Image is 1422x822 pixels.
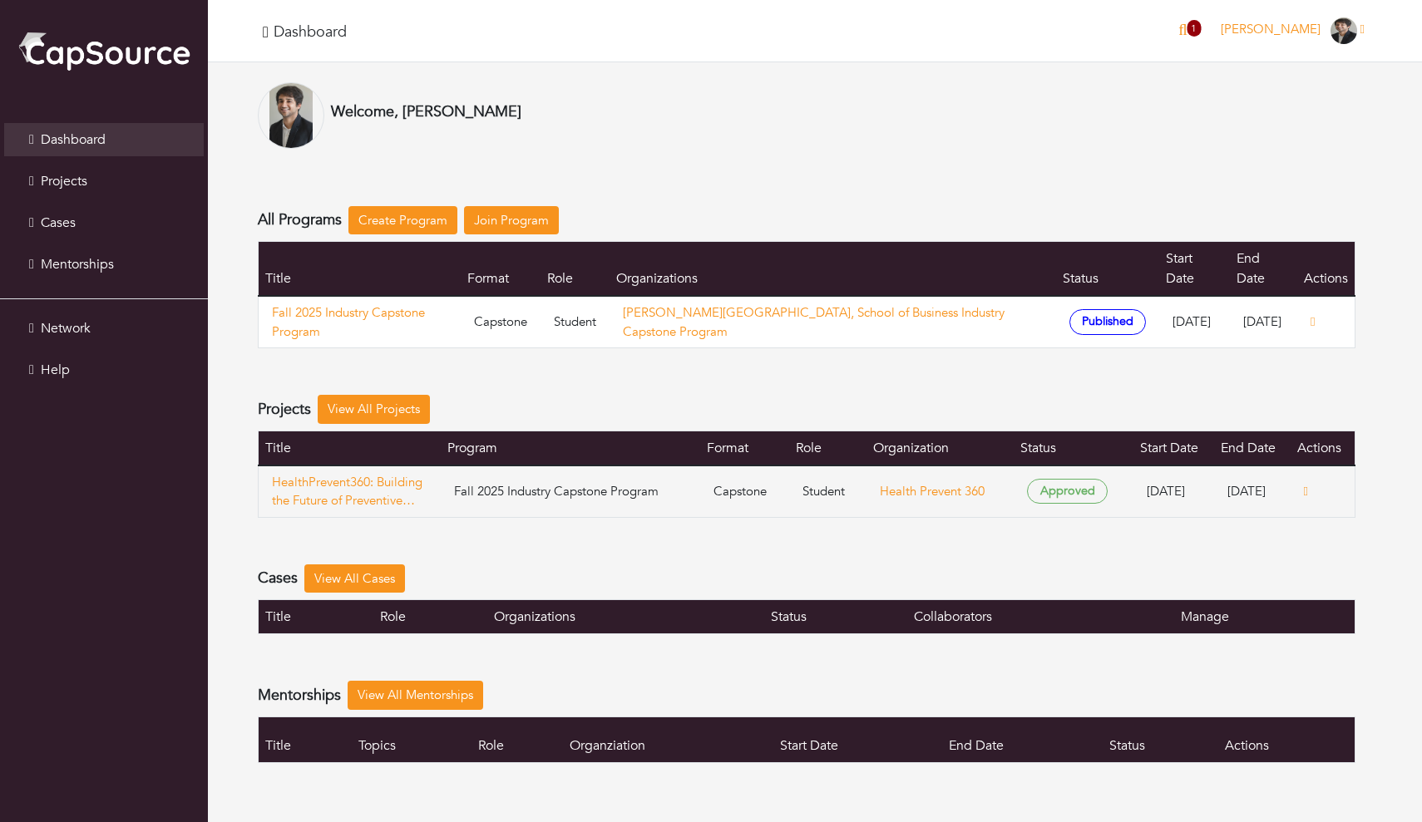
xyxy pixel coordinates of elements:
img: Headshot.JPG [1331,17,1357,44]
a: Health Prevent 360 [880,483,985,500]
a: Projects [4,165,204,198]
th: Topics [352,716,472,762]
th: Role [541,242,610,297]
th: Title [259,716,352,762]
a: Fall 2025 Industry Capstone Program [272,303,447,341]
span: Approved [1027,479,1108,505]
td: Student [541,296,610,348]
h4: Dashboard [274,23,347,42]
td: [DATE] [1230,296,1297,348]
h4: Projects [258,401,311,419]
a: View All Mentorships [348,681,483,710]
td: Student [789,465,867,518]
span: 1 [1187,20,1201,37]
h4: Mentorships [258,687,341,705]
td: [DATE] [1159,296,1229,348]
th: Status [1056,242,1160,297]
a: 1 [1194,22,1200,41]
th: Start Date [773,716,942,762]
th: Organizations [610,242,1056,297]
th: Program [441,431,699,465]
a: Cases [4,206,204,239]
th: Organization [867,431,1014,465]
th: Actions [1291,431,1355,465]
td: [DATE] [1133,465,1213,518]
th: Title [259,431,442,465]
a: Help [4,353,204,386]
td: [DATE] [1214,465,1291,518]
th: Organizations [487,600,764,634]
img: Headshot.JPG [258,82,324,149]
a: Create Program [348,206,457,235]
a: Mentorships [4,248,204,281]
a: HealthPrevent360: Building the Future of Preventive Care— Long-term Health, Long-term Vision [272,473,427,510]
h4: Cases [258,569,298,588]
span: Help [41,361,70,379]
td: Capstone [461,296,541,348]
th: Role [789,431,867,465]
a: Network [4,312,204,345]
a: View All Projects [318,395,430,424]
span: Cases [41,214,76,232]
a: Dashboard [4,123,204,156]
span: Mentorships [41,255,114,273]
th: Status [1103,716,1218,762]
a: View All Cases [304,564,405,593]
a: [PERSON_NAME] [1213,21,1372,37]
th: Title [259,242,461,297]
a: Join Program [464,206,559,235]
span: Projects [41,172,87,190]
th: Start Date [1133,431,1213,465]
h4: Welcome, [PERSON_NAME] [331,103,521,121]
a: [PERSON_NAME][GEOGRAPHIC_DATA], School of Business Industry Capstone Program [623,304,1005,340]
span: [PERSON_NAME] [1221,21,1321,37]
th: Actions [1297,242,1355,297]
th: Manage [1174,600,1355,634]
th: End Date [1230,242,1297,297]
th: Actions [1218,716,1355,762]
th: Format [700,431,790,465]
span: Published [1069,309,1147,335]
th: Role [373,600,487,634]
span: Network [41,319,91,337]
th: End Date [1214,431,1291,465]
th: Organziation [563,716,773,762]
th: Start Date [1159,242,1229,297]
td: Capstone [700,465,790,518]
th: Title [259,600,374,634]
th: End Date [942,716,1103,762]
span: Dashboard [41,130,106,149]
img: cap_logo.png [17,29,191,72]
th: Status [1014,431,1133,465]
h4: All Programs [258,211,342,229]
th: Format [461,242,541,297]
th: Collaborators [907,600,1174,634]
td: Fall 2025 Industry Capstone Program [441,465,699,518]
th: Status [764,600,907,634]
th: Role [472,716,564,762]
